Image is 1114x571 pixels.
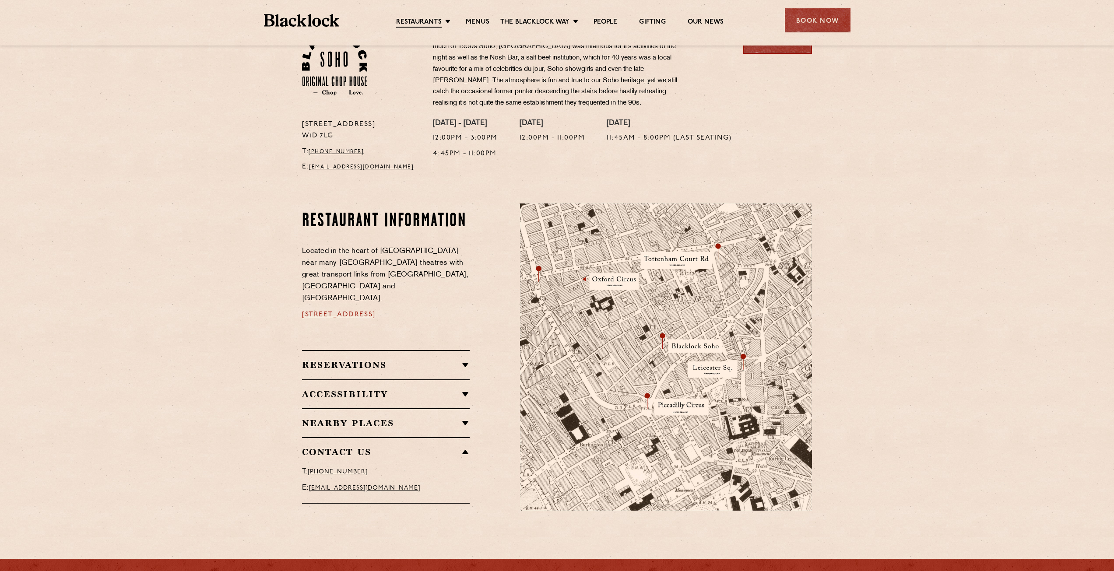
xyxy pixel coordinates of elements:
p: Housed in a former Soho brothel and the notorious “Le Reims” lap dancing club. Like much of 1950s... [433,30,691,109]
a: Menus [466,18,489,27]
a: Gifting [639,18,665,27]
p: 11:45am - 8:00pm (Last seating) [607,133,732,144]
p: 4:45pm - 11:00pm [433,148,498,160]
p: 12:00pm - 3:00pm [433,133,498,144]
a: The Blacklock Way [500,18,569,27]
p: T: [302,466,470,478]
a: People [594,18,617,27]
img: Soho-stamp-default.svg [302,30,367,95]
a: Our News [688,18,724,27]
h2: Reservations [302,360,470,370]
a: [STREET_ADDRESS] [302,311,376,318]
img: BL_Textured_Logo-footer-cropped.svg [264,14,340,27]
p: 12:00pm - 11:00pm [520,133,585,144]
h4: [DATE] [607,119,732,129]
a: [EMAIL_ADDRESS][DOMAIN_NAME] [309,165,414,170]
p: Located in the heart of [GEOGRAPHIC_DATA] near many [GEOGRAPHIC_DATA] theatres with great transpo... [302,245,470,305]
p: E: [302,482,470,494]
p: E: [302,161,420,173]
p: [STREET_ADDRESS] W1D 7LG [302,119,420,142]
h4: [DATE] [520,119,585,129]
h2: Nearby Places [302,418,470,428]
h4: [DATE] - [DATE] [433,119,498,129]
h2: Contact Us [302,447,470,457]
a: [PHONE_NUMBER] [308,469,368,475]
h2: Restaurant information [302,210,470,232]
a: Restaurants [396,18,442,28]
div: Book Now [785,8,850,32]
p: T: [302,146,420,158]
a: [EMAIL_ADDRESS][DOMAIN_NAME] [309,485,420,491]
a: [PHONE_NUMBER] [309,149,364,154]
h2: Accessibility [302,389,470,399]
img: svg%3E [718,429,840,511]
